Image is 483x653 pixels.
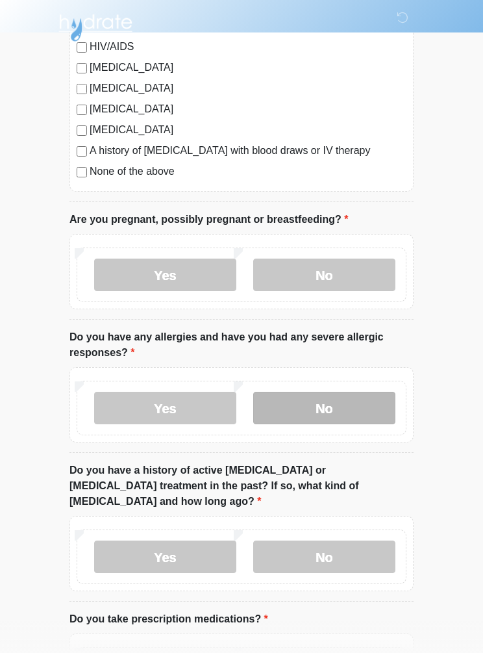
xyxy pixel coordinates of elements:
label: Do you take prescription medications? [69,611,268,627]
label: No [253,259,395,291]
label: [MEDICAL_DATA] [90,101,406,117]
input: [MEDICAL_DATA] [77,105,87,115]
img: Hydrate IV Bar - Flagstaff Logo [56,10,134,42]
input: [MEDICAL_DATA] [77,125,87,136]
label: No [253,392,395,424]
input: A history of [MEDICAL_DATA] with blood draws or IV therapy [77,146,87,157]
label: [MEDICAL_DATA] [90,122,406,138]
label: [MEDICAL_DATA] [90,60,406,75]
label: Do you have a history of active [MEDICAL_DATA] or [MEDICAL_DATA] treatment in the past? If so, wh... [69,463,414,509]
label: Are you pregnant, possibly pregnant or breastfeeding? [69,212,348,227]
input: [MEDICAL_DATA] [77,63,87,73]
label: [MEDICAL_DATA] [90,81,406,96]
input: None of the above [77,167,87,177]
label: Yes [94,259,236,291]
label: A history of [MEDICAL_DATA] with blood draws or IV therapy [90,143,406,159]
label: Yes [94,392,236,424]
label: Do you have any allergies and have you had any severe allergic responses? [69,329,414,361]
label: No [253,541,395,573]
label: Yes [94,541,236,573]
input: [MEDICAL_DATA] [77,84,87,94]
label: None of the above [90,164,406,179]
